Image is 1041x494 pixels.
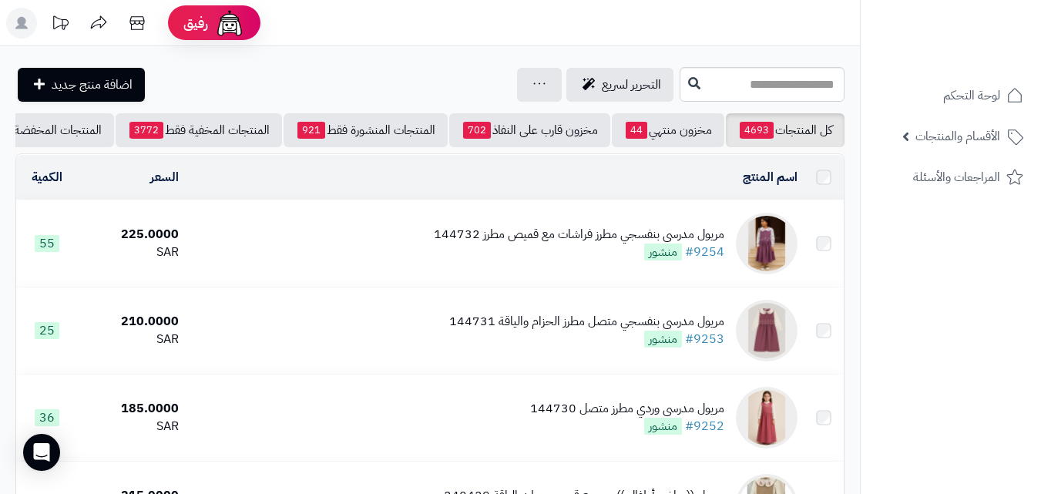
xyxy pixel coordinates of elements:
div: 185.0000 [84,400,179,418]
span: رفيق [183,14,208,32]
a: #9253 [685,330,724,348]
span: لوحة التحكم [943,85,1000,106]
span: منشور [644,331,682,348]
div: مريول مدرسي وردي مطرز متصل 144730 [530,400,724,418]
a: اسم المنتج [743,168,798,187]
a: التحرير لسريع [566,68,673,102]
img: ai-face.png [214,8,245,39]
a: اضافة منتج جديد [18,68,145,102]
a: تحديثات المنصة [41,8,79,42]
img: logo-2.png [936,42,1026,74]
span: منشور [644,244,682,260]
a: مخزون منتهي44 [612,113,724,147]
a: المنتجات المنشورة فقط921 [284,113,448,147]
div: SAR [84,418,179,435]
span: 25 [35,322,59,339]
div: SAR [84,244,179,261]
div: Open Intercom Messenger [23,434,60,471]
a: المراجعات والأسئلة [870,159,1032,196]
img: مريول مدرسي بنفسجي متصل مطرز الحزام والياقة 144731 [736,300,798,361]
div: مريول مدرسي بنفسجي مطرز فراشات مع قميص مطرز 144732 [434,226,724,244]
span: 44 [626,122,647,139]
a: لوحة التحكم [870,77,1032,114]
span: 3772 [129,122,163,139]
span: منشور [644,418,682,435]
a: الكمية [32,168,62,187]
span: الأقسام والمنتجات [915,126,1000,147]
div: SAR [84,331,179,348]
span: المراجعات والأسئلة [913,166,1000,188]
span: 55 [35,235,59,252]
a: مخزون قارب على النفاذ702 [449,113,610,147]
span: 4693 [740,122,774,139]
a: المنتجات المخفية فقط3772 [116,113,282,147]
a: #9252 [685,417,724,435]
div: مريول مدرسي بنفسجي متصل مطرز الحزام والياقة 144731 [449,313,724,331]
img: مريول مدرسي وردي مطرز متصل 144730 [736,387,798,449]
span: اضافة منتج جديد [52,76,133,94]
div: 210.0000 [84,313,179,331]
a: السعر [150,168,179,187]
a: كل المنتجات4693 [726,113,845,147]
a: #9254 [685,243,724,261]
img: مريول مدرسي بنفسجي مطرز فراشات مع قميص مطرز 144732 [736,213,798,274]
div: 225.0000 [84,226,179,244]
span: 36 [35,409,59,426]
span: 702 [463,122,491,139]
span: التحرير لسريع [602,76,661,94]
span: 921 [297,122,325,139]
